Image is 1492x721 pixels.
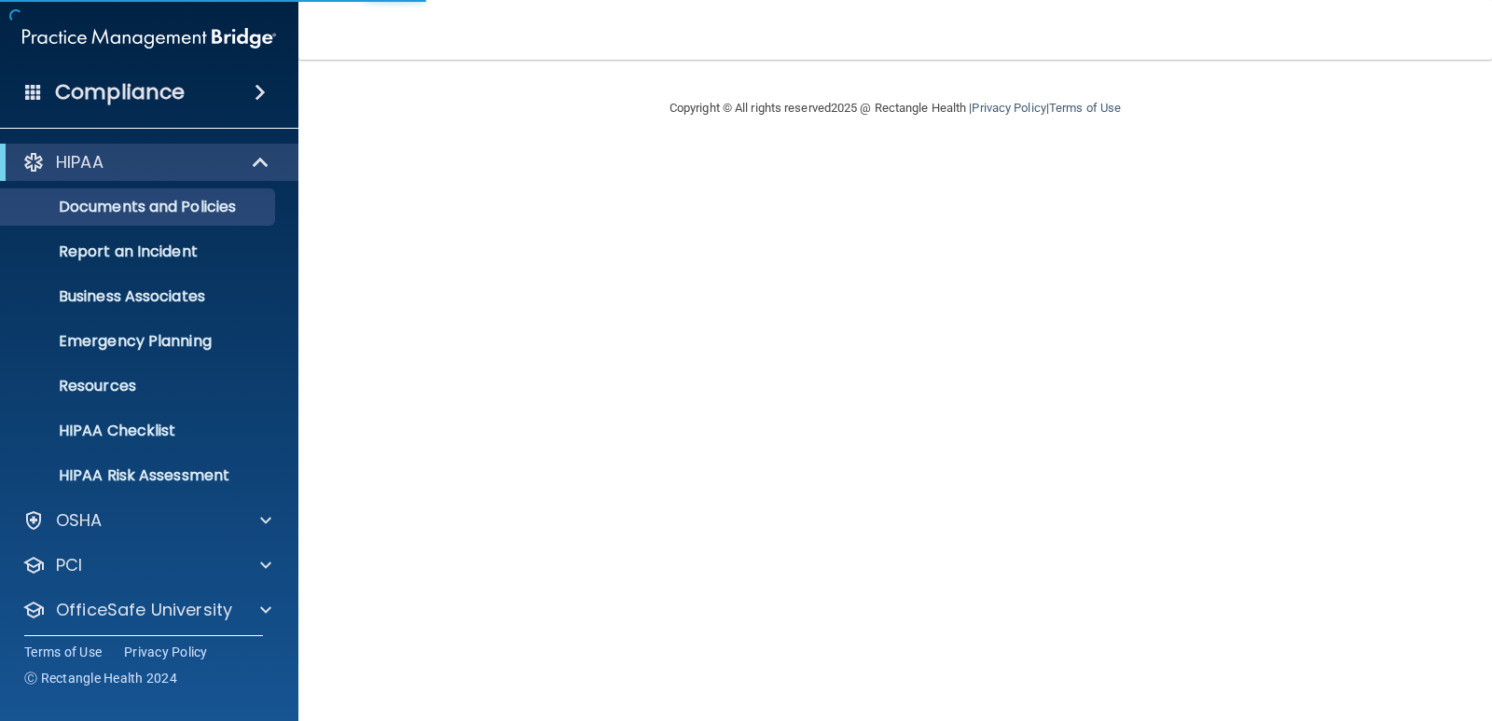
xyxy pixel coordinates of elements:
p: OSHA [56,509,103,532]
p: Emergency Planning [12,332,267,351]
a: Privacy Policy [124,643,208,661]
a: OSHA [22,509,271,532]
span: Ⓒ Rectangle Health 2024 [24,669,177,687]
p: PCI [56,554,82,576]
a: Terms of Use [24,643,102,661]
img: PMB logo [22,20,276,57]
a: Privacy Policy [972,101,1045,115]
p: HIPAA Checklist [12,422,267,440]
p: HIPAA Risk Assessment [12,466,267,485]
p: Report an Incident [12,243,267,261]
p: Documents and Policies [12,198,267,216]
p: HIPAA [56,151,104,173]
p: Business Associates [12,287,267,306]
h4: Compliance [55,79,185,105]
a: Terms of Use [1049,101,1121,115]
p: Resources [12,377,267,395]
a: OfficeSafe University [22,599,271,621]
a: PCI [22,554,271,576]
p: OfficeSafe University [56,599,232,621]
a: HIPAA [22,151,270,173]
div: Copyright © All rights reserved 2025 @ Rectangle Health | | [555,78,1236,138]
